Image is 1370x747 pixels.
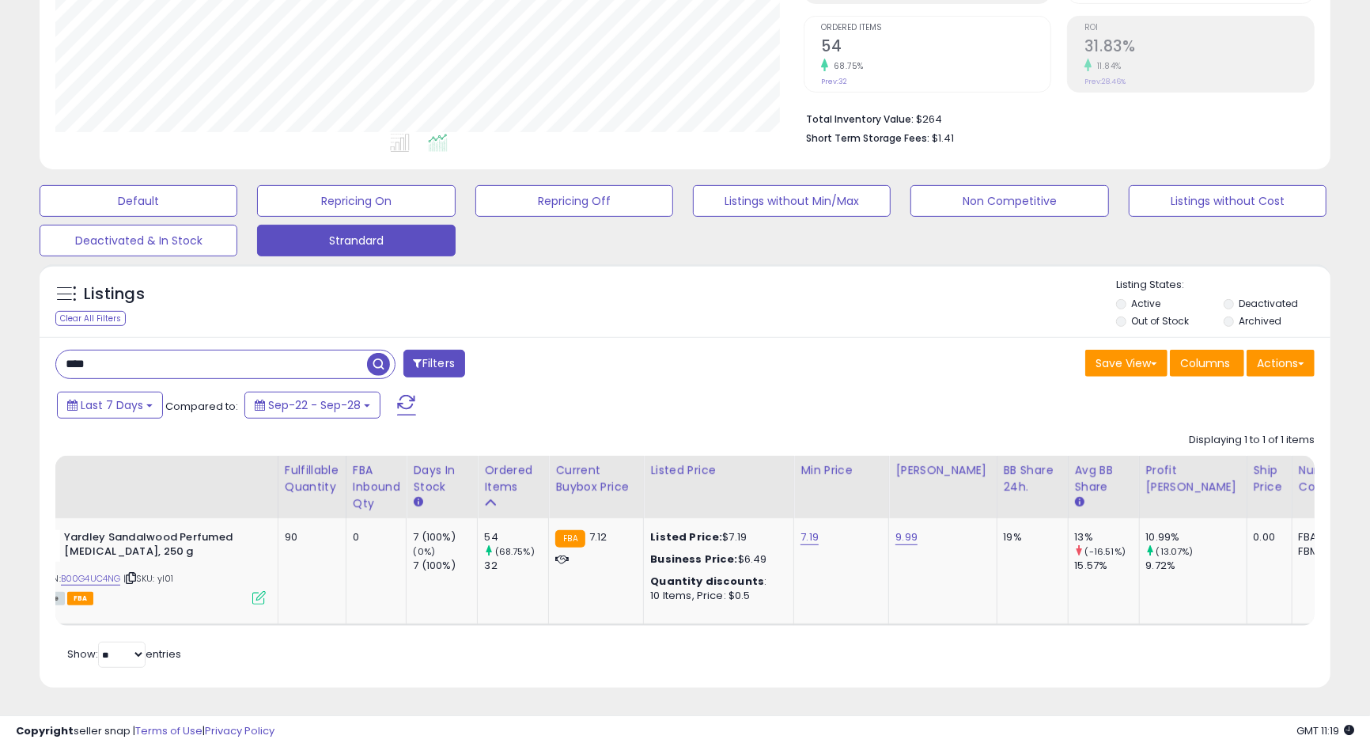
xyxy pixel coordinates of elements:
[650,529,722,544] b: Listed Price:
[257,225,455,256] button: Strandard
[821,37,1050,59] h2: 54
[828,60,864,72] small: 68.75%
[1004,530,1056,544] div: 19%
[1075,495,1084,510] small: Avg BB Share.
[28,530,266,604] div: ASIN:
[693,185,891,217] button: Listings without Min/Max
[1129,185,1326,217] button: Listings without Cost
[268,397,361,413] span: Sep-22 - Sep-28
[895,529,918,545] a: 9.99
[1239,314,1281,328] label: Archived
[806,112,914,126] b: Total Inventory Value:
[61,572,121,586] a: B00G4UC4NG
[650,552,737,567] b: Business Price:
[1146,462,1240,495] div: Profit [PERSON_NAME]
[484,462,542,495] div: Ordered Items
[1299,530,1351,544] div: FBA: 5
[1170,350,1244,377] button: Columns
[413,545,435,558] small: (0%)
[1116,278,1330,293] p: Listing States:
[353,530,395,544] div: 0
[800,529,819,545] a: 7.19
[1296,723,1354,738] span: 2025-10-6 11:19 GMT
[413,559,477,573] div: 7 (100%)
[244,392,380,419] button: Sep-22 - Sep-28
[1131,297,1160,310] label: Active
[650,552,782,567] div: $6.49
[1075,559,1139,573] div: 15.57%
[205,723,274,738] a: Privacy Policy
[16,724,274,739] div: seller snap | |
[895,462,990,479] div: [PERSON_NAME]
[1146,559,1247,573] div: 9.72%
[932,131,954,146] span: $1.41
[650,462,787,479] div: Listed Price
[650,530,782,544] div: $7.19
[1146,530,1247,544] div: 10.99%
[1239,297,1298,310] label: Deactivated
[40,225,237,256] button: Deactivated & In Stock
[403,350,465,377] button: Filters
[495,545,535,558] small: (68.75%)
[1085,545,1126,558] small: (-16.51%)
[285,530,334,544] div: 90
[1004,462,1062,495] div: BB Share 24h.
[806,131,929,145] b: Short Term Storage Fees:
[821,77,847,86] small: Prev: 32
[67,592,94,605] span: FBA
[40,185,237,217] button: Default
[285,462,339,495] div: Fulfillable Quantity
[650,574,782,589] div: :
[64,530,256,563] b: Yardley Sandalwood Perfumed [MEDICAL_DATA], 250 g
[555,530,585,548] small: FBA
[1299,462,1357,495] div: Num of Comp.
[1180,355,1230,371] span: Columns
[910,185,1108,217] button: Non Competitive
[257,185,455,217] button: Repricing On
[1247,350,1315,377] button: Actions
[800,462,882,479] div: Min Price
[1084,24,1314,32] span: ROI
[413,462,471,495] div: Days In Stock
[1156,545,1194,558] small: (13.07%)
[165,399,238,414] span: Compared to:
[650,574,764,589] b: Quantity discounts
[1075,462,1133,495] div: Avg BB Share
[16,723,74,738] strong: Copyright
[1254,530,1280,544] div: 0.00
[28,592,65,605] span: All listings currently available for purchase on Amazon
[123,572,174,585] span: | SKU: yl01
[589,529,607,544] span: 7.12
[1092,60,1122,72] small: 11.84%
[413,495,422,510] small: Days In Stock.
[135,723,202,738] a: Terms of Use
[1131,314,1189,328] label: Out of Stock
[67,647,181,662] span: Show: entries
[475,185,673,217] button: Repricing Off
[25,462,271,479] div: Title
[806,108,1303,127] li: $264
[1075,530,1139,544] div: 13%
[57,392,163,419] button: Last 7 Days
[81,397,143,413] span: Last 7 Days
[1085,350,1168,377] button: Save View
[353,462,400,512] div: FBA inbound Qty
[484,559,548,573] div: 32
[1084,77,1126,86] small: Prev: 28.46%
[1254,462,1285,495] div: Ship Price
[1299,544,1351,559] div: FBM: 1
[84,283,145,305] h5: Listings
[650,589,782,603] div: 10 Items, Price: $0.5
[1084,37,1314,59] h2: 31.83%
[484,530,548,544] div: 54
[55,311,126,326] div: Clear All Filters
[821,24,1050,32] span: Ordered Items
[555,462,637,495] div: Current Buybox Price
[1189,433,1315,448] div: Displaying 1 to 1 of 1 items
[413,530,477,544] div: 7 (100%)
